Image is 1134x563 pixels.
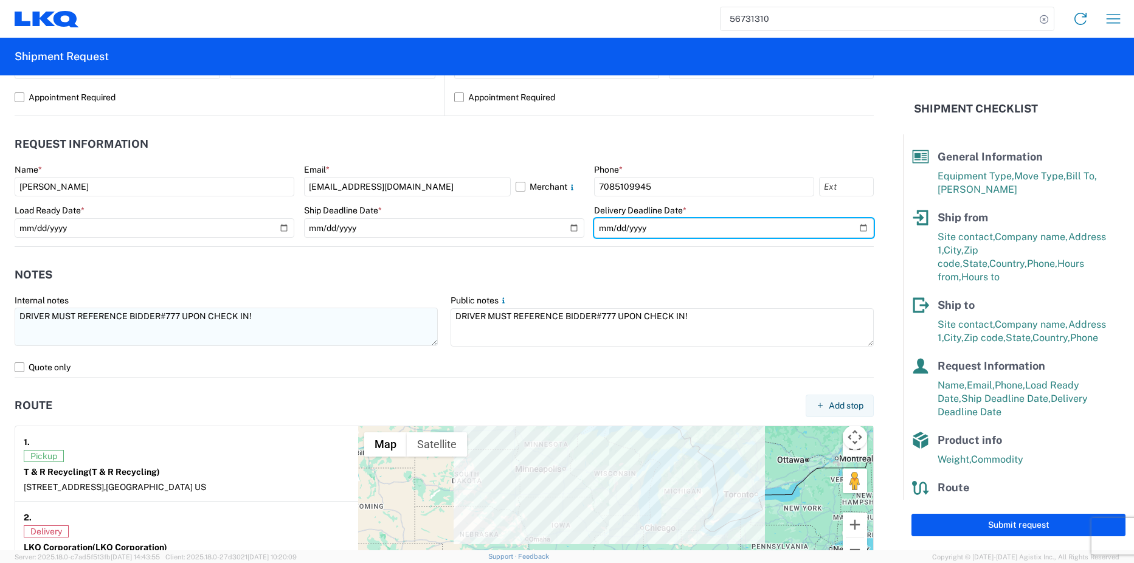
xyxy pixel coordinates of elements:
[304,205,382,216] label: Ship Deadline Date
[914,102,1038,116] h2: Shipment Checklist
[843,425,867,449] button: Map camera controls
[989,258,1027,269] span: Country,
[1014,170,1066,182] span: Move Type,
[15,269,52,281] h2: Notes
[24,482,106,492] span: [STREET_ADDRESS],
[938,433,1002,446] span: Product info
[971,454,1023,465] span: Commodity
[961,271,1000,283] span: Hours to
[938,319,995,330] span: Site contact,
[995,379,1025,391] span: Phone,
[24,435,30,450] strong: 1.
[938,454,971,465] span: Weight,
[819,177,874,196] input: Ext
[518,553,549,560] a: Feedback
[1066,170,1097,182] span: Bill To,
[806,395,874,417] button: Add stop
[594,164,623,175] label: Phone
[938,170,1014,182] span: Equipment Type,
[995,319,1068,330] span: Company name,
[911,514,1125,536] button: Submit request
[24,510,32,525] strong: 2.
[15,553,160,561] span: Server: 2025.18.0-c7ad5f513fb
[932,551,1119,562] span: Copyright © [DATE]-[DATE] Agistix Inc., All Rights Reserved
[843,513,867,537] button: Zoom in
[15,357,874,377] label: Quote only
[1006,332,1032,344] span: State,
[516,177,584,196] label: Merchant
[961,393,1051,404] span: Ship Deadline Date,
[304,164,330,175] label: Email
[106,482,206,492] span: [GEOGRAPHIC_DATA] US
[938,299,975,311] span: Ship to
[721,7,1035,30] input: Shipment, tracking or reference number
[15,295,69,306] label: Internal notes
[944,332,964,344] span: City,
[938,379,967,391] span: Name,
[111,553,160,561] span: [DATE] 14:43:55
[995,231,1068,243] span: Company name,
[1070,332,1098,344] span: Phone
[15,399,52,412] h2: Route
[15,49,109,64] h2: Shipment Request
[938,150,1043,163] span: General Information
[829,400,863,412] span: Add stop
[938,184,1017,195] span: [PERSON_NAME]
[451,295,508,306] label: Public notes
[594,205,686,216] label: Delivery Deadline Date
[24,450,64,462] span: Pickup
[967,379,995,391] span: Email,
[488,553,519,560] a: Support
[24,542,167,552] strong: LKQ Corporation
[364,432,407,457] button: Show street map
[843,469,867,493] button: Drag Pegman onto the map to open Street View
[454,88,874,107] label: Appointment Required
[964,332,1006,344] span: Zip code,
[24,467,160,477] strong: T & R Recycling
[92,542,167,552] span: (LKQ Corporation)
[843,537,867,562] button: Zoom out
[15,88,435,107] label: Appointment Required
[165,553,297,561] span: Client: 2025.18.0-27d3021
[1032,332,1070,344] span: Country,
[938,481,969,494] span: Route
[963,258,989,269] span: State,
[24,525,69,537] span: Delivery
[938,359,1045,372] span: Request Information
[407,432,467,457] button: Show satellite imagery
[1027,258,1057,269] span: Phone,
[247,553,297,561] span: [DATE] 10:20:09
[89,467,160,477] span: (T & R Recycling)
[944,244,964,256] span: City,
[15,164,42,175] label: Name
[15,138,148,150] h2: Request Information
[938,231,995,243] span: Site contact,
[15,205,85,216] label: Load Ready Date
[938,211,988,224] span: Ship from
